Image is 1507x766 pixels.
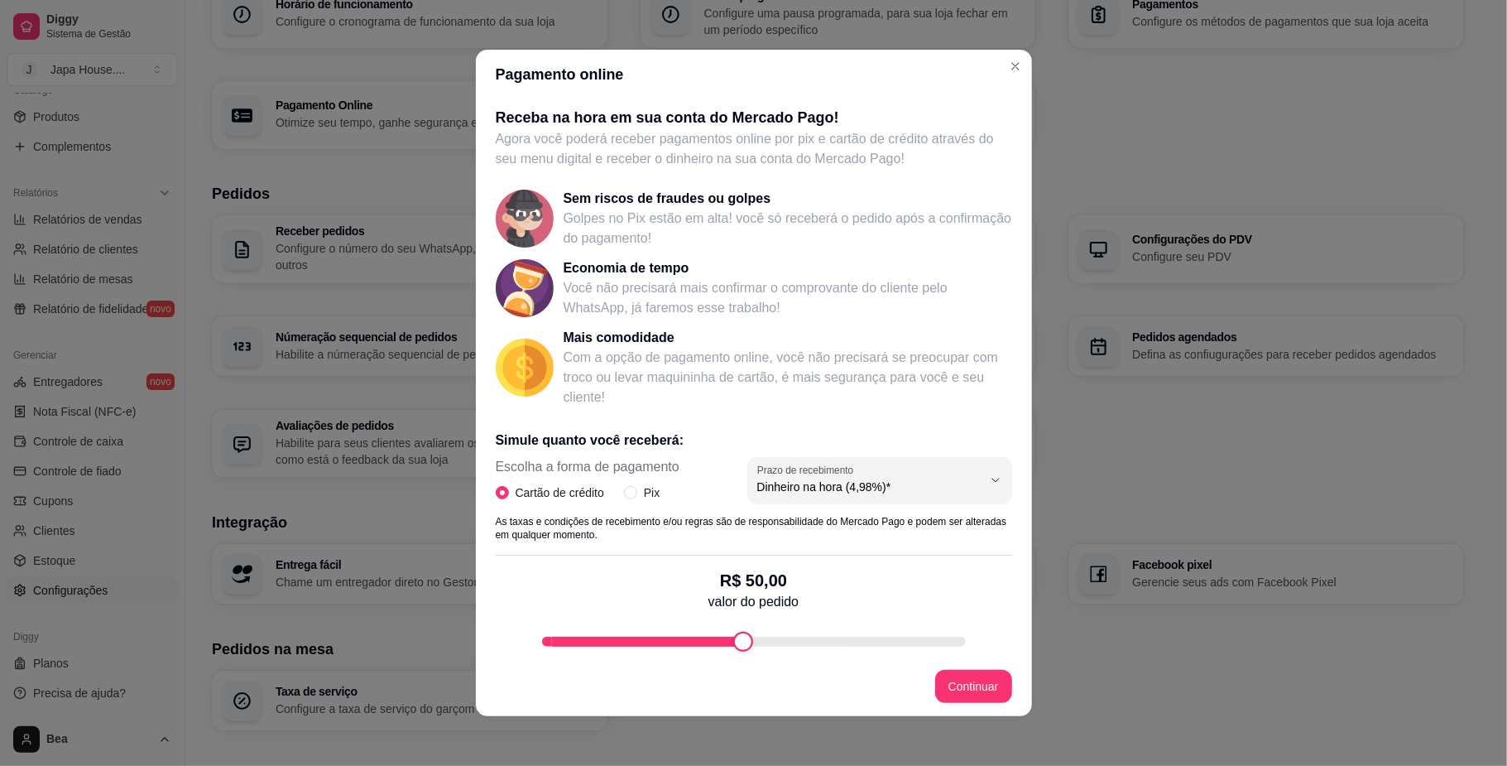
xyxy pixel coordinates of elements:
span: Dinheiro na hora (4,98%)* [757,479,982,495]
p: Receba na hora em sua conta do Mercado Pago! [496,106,1012,129]
p: Economia de tempo [564,258,1012,278]
img: Mais comodidade [496,339,554,397]
p: Mais comodidade [564,328,1012,348]
p: Golpes no Pix estão em alta! você só receberá o pedido após a confirmação do pagamento! [564,209,1012,248]
p: R$ 50,00 [708,569,799,592]
p: Simule quanto você receberá: [496,431,1012,450]
p: As taxas e condições de recebimento e/ou regras são de responsabilidade do Mercado Pago e podem s... [496,515,1012,542]
img: Sem riscos de fraudes ou golpes [496,190,554,248]
div: Escolha a forma de pagamento [496,457,679,502]
p: Sem riscos de fraudes ou golpes [564,189,1012,209]
p: Com a opção de pagamento online, você não precisará se preocupar com troco ou levar maquininha de... [564,348,1012,407]
p: Você não precisará mais confirmar o comprovante do cliente pelo WhatsApp, já faremos esse trabalho! [564,278,1012,318]
p: valor do pedido [708,592,799,612]
button: Continuar [935,670,1012,703]
span: Cartão de crédito [509,484,611,502]
span: Pix [637,484,666,502]
button: Close [1002,53,1029,79]
button: Prazo de recebimentoDinheiro na hora (4,98%)* [747,457,1012,503]
span: Escolha a forma de pagamento [496,457,679,477]
p: Agora você poderá receber pagamentos online por pix e cartão de crédito através do seu menu digit... [496,129,1012,169]
label: Prazo de recebimento [757,463,859,477]
img: Economia de tempo [496,259,554,317]
div: fee-calculator [542,632,966,652]
header: Pagamento online [476,50,1032,99]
